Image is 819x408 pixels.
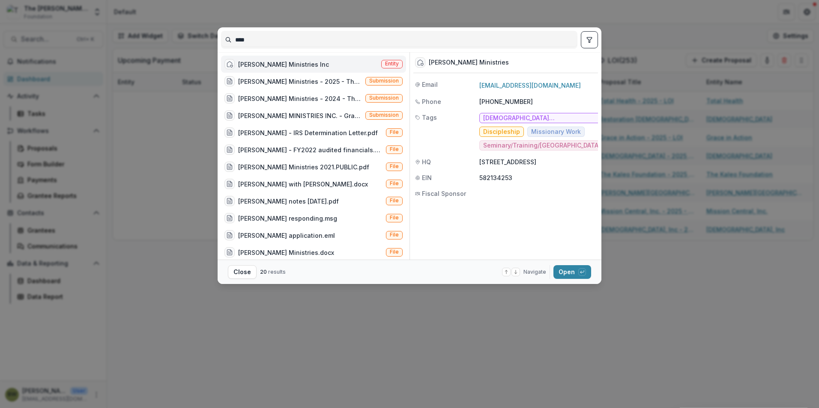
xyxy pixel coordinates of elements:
div: [PERSON_NAME] with [PERSON_NAME].docx [238,180,368,189]
span: File [390,232,399,238]
div: [PERSON_NAME] Ministries [429,59,509,66]
div: [PERSON_NAME] responding.msg [238,214,337,223]
div: [PERSON_NAME] Ministries 2021.PUBLIC.pdf [238,163,369,171]
span: Submission [369,112,399,118]
span: Navigate [523,268,546,276]
button: Open [553,265,591,279]
span: Missionary Work [531,128,581,136]
span: File [390,215,399,221]
div: [PERSON_NAME] Ministries Inc [238,60,329,69]
a: [EMAIL_ADDRESS][DOMAIN_NAME] [479,82,581,89]
span: Fiscal Sponsor [422,189,466,198]
p: 582134253 [479,173,596,182]
span: File [390,163,399,169]
span: HQ [422,157,431,166]
div: [PERSON_NAME] Ministries.docx [238,248,334,257]
p: [PHONE_NUMBER] [479,97,596,106]
div: [PERSON_NAME] notes [DATE].pdf [238,197,339,206]
span: Submission [369,78,399,84]
span: File [390,198,399,204]
button: Close [228,265,257,279]
span: File [390,146,399,152]
span: Phone [422,97,441,106]
span: File [390,249,399,255]
span: results [268,269,286,275]
span: Entity [385,61,399,67]
p: [STREET_ADDRESS] [479,157,596,166]
div: [PERSON_NAME] Ministries - 2025 - The [PERSON_NAME] Foundation Grant Proposal Application [238,77,362,86]
button: toggle filters [581,31,598,48]
span: Submission [369,95,399,101]
span: File [390,180,399,186]
span: Email [422,80,438,89]
div: [PERSON_NAME] - FY2022 audited financials.pdf [238,145,383,154]
div: [PERSON_NAME] - IRS Determination Letter.pdf [238,128,378,137]
span: Seminary/Training/[GEOGRAPHIC_DATA] [483,142,601,149]
div: [PERSON_NAME] Ministries - 2024 - The [PERSON_NAME] Foundation Grant Proposal Application [238,94,362,103]
div: [PERSON_NAME] MINISTRIES INC. - Grant - [DATE] [238,111,362,120]
span: Tags [422,113,437,122]
span: EIN [422,173,432,182]
span: Discipleship [483,128,520,136]
div: [PERSON_NAME] application.eml [238,231,335,240]
span: File [390,129,399,135]
span: 20 [260,269,267,275]
span: [DEMOGRAPHIC_DATA] Translation/Distribution [483,115,601,122]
